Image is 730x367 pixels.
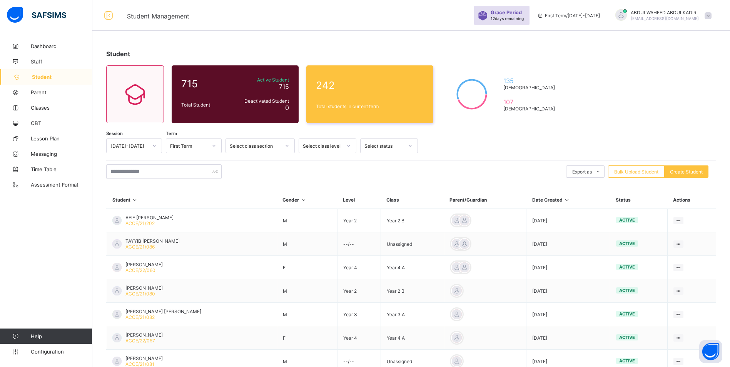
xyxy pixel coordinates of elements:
span: ACCE/21/081 [125,361,154,367]
td: M [277,279,337,303]
span: 715 [181,78,231,90]
span: active [619,358,635,364]
span: 107 [503,98,558,106]
span: Term [166,131,177,136]
span: Dashboard [31,43,92,49]
span: [PERSON_NAME] [125,355,163,361]
td: F [277,256,337,279]
span: active [619,217,635,223]
td: Year 4 [337,256,381,279]
th: Class [381,191,444,209]
td: Year 2 B [381,279,444,303]
span: Staff [31,58,92,65]
span: [PERSON_NAME] [PERSON_NAME] [125,309,201,314]
td: Year 3 A [381,303,444,326]
div: ABDULWAHEEDABDULKADIR [608,9,715,22]
td: Year 2 [337,279,381,303]
span: active [619,241,635,246]
div: First Term [170,143,207,149]
td: [DATE] [526,256,610,279]
td: F [277,326,337,350]
span: Session [106,131,123,136]
span: 242 [316,79,424,91]
td: M [277,209,337,232]
td: [DATE] [526,326,610,350]
span: ACCE/22/060 [125,267,155,273]
span: CBT [31,120,92,126]
td: Unassigned [381,232,444,256]
div: Select status [364,143,404,149]
div: Select class section [230,143,281,149]
td: Year 4 [337,326,381,350]
span: ACCE/21/202 [125,220,155,226]
span: [PERSON_NAME] [125,332,163,338]
i: Sort in Ascending Order [300,197,307,203]
div: [DATE]-[DATE] [110,143,148,149]
span: Configuration [31,349,92,355]
span: Help [31,333,92,339]
span: Deactivated Student [234,98,289,104]
th: Status [610,191,667,209]
button: Open asap [699,340,722,363]
span: Assessment Format [31,182,92,188]
i: Sort in Ascending Order [564,197,570,203]
span: Student [106,50,130,58]
span: Active Student [234,77,289,83]
span: active [619,264,635,270]
span: 715 [279,83,289,90]
th: Student [107,191,277,209]
span: [DEMOGRAPHIC_DATA] [503,85,558,90]
span: active [619,311,635,317]
span: Classes [31,105,92,111]
td: [DATE] [526,279,610,303]
td: --/-- [337,232,381,256]
span: Total students in current term [316,103,424,109]
th: Gender [277,191,337,209]
span: Parent [31,89,92,95]
span: ACCE/21/086 [125,244,155,250]
span: Grace Period [491,10,522,15]
img: safsims [7,7,66,23]
th: Level [337,191,381,209]
td: [DATE] [526,303,610,326]
span: active [619,288,635,293]
i: Sort in Ascending Order [132,197,138,203]
span: Export as [572,169,592,175]
td: [DATE] [526,209,610,232]
span: session/term information [537,13,600,18]
span: [PERSON_NAME] [125,262,163,267]
td: Year 2 [337,209,381,232]
span: Lesson Plan [31,135,92,142]
span: [DEMOGRAPHIC_DATA] [503,106,558,112]
span: 0 [285,104,289,112]
span: Messaging [31,151,92,157]
span: 135 [503,77,558,85]
span: Time Table [31,166,92,172]
span: Bulk Upload Student [614,169,658,175]
div: Select class level [303,143,342,149]
span: Student Management [127,12,189,20]
span: [EMAIL_ADDRESS][DOMAIN_NAME] [631,16,699,21]
span: TAYYIB [PERSON_NAME] [125,238,180,244]
span: AFIF [PERSON_NAME] [125,215,174,220]
td: Year 4 A [381,256,444,279]
span: ABDULWAHEED ABDULKADIR [631,10,699,15]
span: active [619,335,635,340]
span: Student [32,74,92,80]
th: Date Created [526,191,610,209]
td: Year 2 B [381,209,444,232]
td: Year 4 A [381,326,444,350]
th: Parent/Guardian [444,191,526,209]
span: ACCE/21/080 [125,291,155,297]
span: Create Student [670,169,703,175]
span: [PERSON_NAME] [125,285,163,291]
div: Total Student [179,100,232,110]
img: sticker-purple.71386a28dfed39d6af7621340158ba97.svg [478,11,488,20]
td: M [277,303,337,326]
td: Year 3 [337,303,381,326]
th: Actions [667,191,716,209]
span: ACCE/22/057 [125,338,155,344]
span: ACCE/21/082 [125,314,155,320]
td: M [277,232,337,256]
span: 12 days remaining [491,16,524,21]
